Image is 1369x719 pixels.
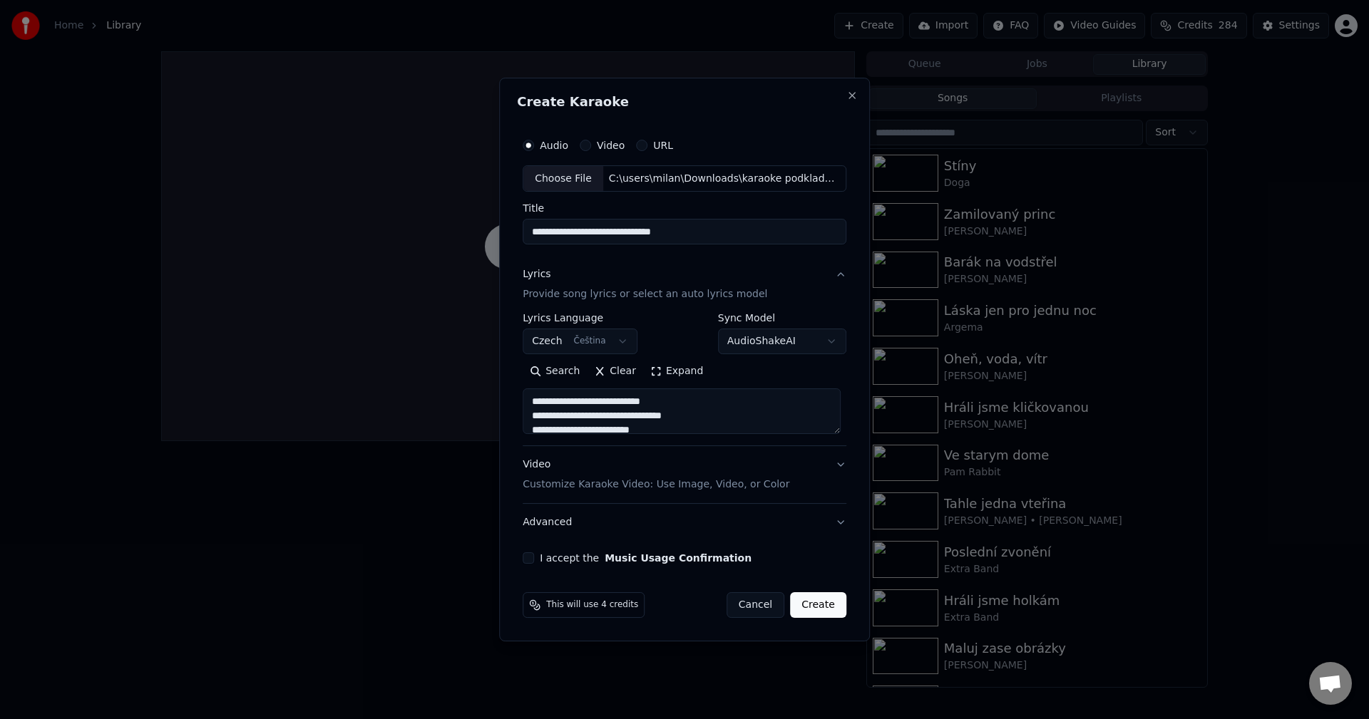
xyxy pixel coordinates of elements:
span: This will use 4 credits [546,599,638,611]
p: Customize Karaoke Video: Use Image, Video, or Color [523,477,789,492]
button: I accept the [605,553,752,563]
button: Search [523,361,587,383]
label: I accept the [540,553,752,563]
button: Expand [643,361,710,383]
label: Video [597,140,625,150]
div: LyricsProvide song lyrics or select an auto lyrics model [523,314,846,446]
p: Provide song lyrics or select an auto lyrics model [523,288,767,302]
div: C:\users\milan\Downloads\karaoke podklady\16. Chtěl bych žít, tak jak se má.mp3 [603,172,846,186]
button: Cancel [727,592,784,618]
label: Audio [540,140,568,150]
label: Lyrics Language [523,314,637,324]
label: URL [653,140,673,150]
div: Video [523,458,789,492]
div: Lyrics [523,268,550,282]
label: Sync Model [718,314,846,324]
button: Create [790,592,846,618]
button: LyricsProvide song lyrics or select an auto lyrics model [523,257,846,314]
button: Advanced [523,504,846,541]
button: VideoCustomize Karaoke Video: Use Image, Video, or Color [523,447,846,504]
label: Title [523,204,846,214]
h2: Create Karaoke [517,95,852,108]
button: Clear [587,361,643,383]
div: Choose File [523,166,603,192]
